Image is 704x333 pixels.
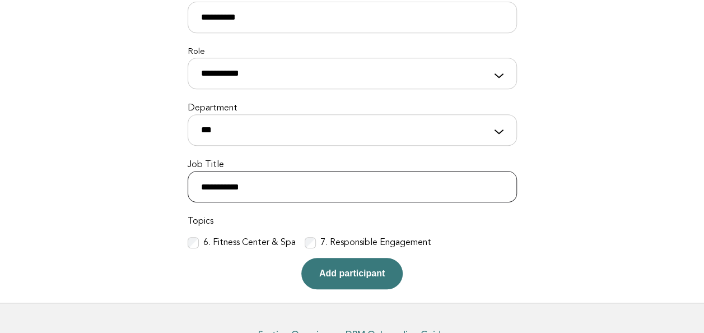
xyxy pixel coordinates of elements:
label: Job Title [188,159,517,171]
label: 7. Responsible Engagement [320,237,431,249]
label: Topics [188,216,517,228]
label: 6. Fitness Center & Spa [203,237,296,249]
label: Department [188,103,517,114]
label: Role [188,47,517,58]
button: Add participant [301,258,403,289]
